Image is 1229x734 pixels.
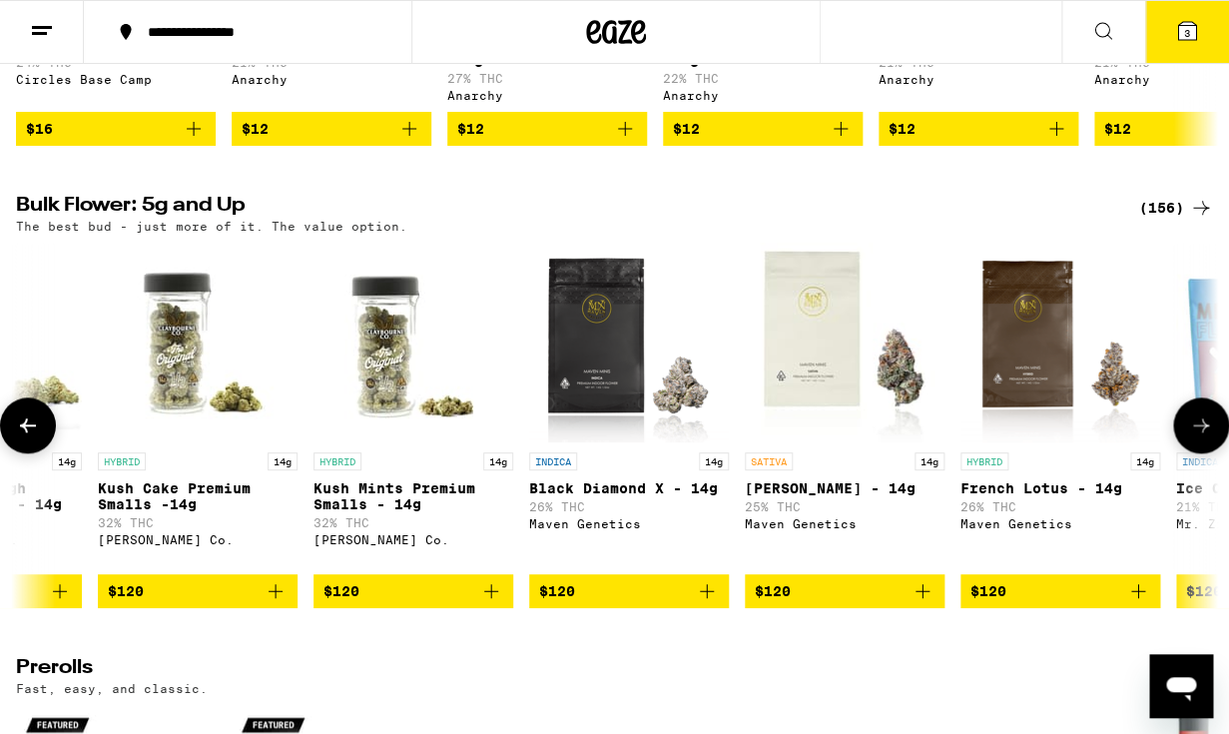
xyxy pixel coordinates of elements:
[1130,452,1160,470] p: 14g
[232,112,431,146] button: Add to bag
[1186,583,1222,599] span: $120
[960,574,1160,608] button: Add to bag
[745,517,944,530] div: Maven Genetics
[1149,654,1213,718] iframe: Button to launch messaging window, conversation in progress
[457,121,484,137] span: $12
[960,500,1160,513] p: 26% THC
[745,500,944,513] p: 25% THC
[313,480,513,512] p: Kush Mints Premium Smalls - 14g
[960,517,1160,530] div: Maven Genetics
[313,243,513,442] img: Claybourne Co. - Kush Mints Premium Smalls - 14g
[26,121,53,137] span: $16
[16,73,216,86] div: Circles Base Camp
[673,121,700,137] span: $12
[447,89,647,102] div: Anarchy
[529,480,729,496] p: Black Diamond X - 14g
[529,243,729,442] img: Maven Genetics - Black Diamond X - 14g
[879,112,1078,146] button: Add to bag
[323,583,359,599] span: $120
[960,480,1160,496] p: French Lotus - 14g
[16,220,407,233] p: The best bud - just more of it. The value option.
[98,533,298,546] div: [PERSON_NAME] Co.
[745,243,944,442] img: Maven Genetics - Zuzu Berry - 14g
[1176,452,1224,470] p: INDICA
[529,517,729,530] div: Maven Genetics
[98,480,298,512] p: Kush Cake Premium Smalls -14g
[98,243,298,574] a: Open page for Kush Cake Premium Smalls -14g from Claybourne Co.
[98,574,298,608] button: Add to bag
[16,196,1115,220] h2: Bulk Flower: 5g and Up
[529,243,729,574] a: Open page for Black Diamond X - 14g from Maven Genetics
[755,583,791,599] span: $120
[98,243,298,442] img: Claybourne Co. - Kush Cake Premium Smalls -14g
[699,452,729,470] p: 14g
[539,583,575,599] span: $120
[313,516,513,529] p: 32% THC
[447,72,647,85] p: 27% THC
[745,480,944,496] p: [PERSON_NAME] - 14g
[663,72,863,85] p: 22% THC
[1139,196,1213,220] a: (156)
[16,112,216,146] button: Add to bag
[1104,121,1131,137] span: $12
[529,452,577,470] p: INDICA
[745,452,793,470] p: SATIVA
[98,516,298,529] p: 32% THC
[313,452,361,470] p: HYBRID
[1148,658,1213,682] a: (91)
[16,682,208,695] p: Fast, easy, and classic.
[529,574,729,608] button: Add to bag
[529,500,729,513] p: 26% THC
[889,121,916,137] span: $12
[1184,27,1190,39] span: 3
[1145,1,1229,63] button: 3
[98,452,146,470] p: HYBRID
[745,243,944,574] a: Open page for Zuzu Berry - 14g from Maven Genetics
[52,452,82,470] p: 14g
[313,533,513,546] div: [PERSON_NAME] Co.
[108,583,144,599] span: $120
[447,112,647,146] button: Add to bag
[960,243,1160,574] a: Open page for French Lotus - 14g from Maven Genetics
[960,452,1008,470] p: HYBRID
[313,243,513,574] a: Open page for Kush Mints Premium Smalls - 14g from Claybourne Co.
[663,89,863,102] div: Anarchy
[915,452,944,470] p: 14g
[663,112,863,146] button: Add to bag
[232,73,431,86] div: Anarchy
[16,658,1115,682] h2: Prerolls
[879,73,1078,86] div: Anarchy
[745,574,944,608] button: Add to bag
[268,452,298,470] p: 14g
[313,574,513,608] button: Add to bag
[483,452,513,470] p: 14g
[242,121,269,137] span: $12
[960,243,1160,442] img: Maven Genetics - French Lotus - 14g
[970,583,1006,599] span: $120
